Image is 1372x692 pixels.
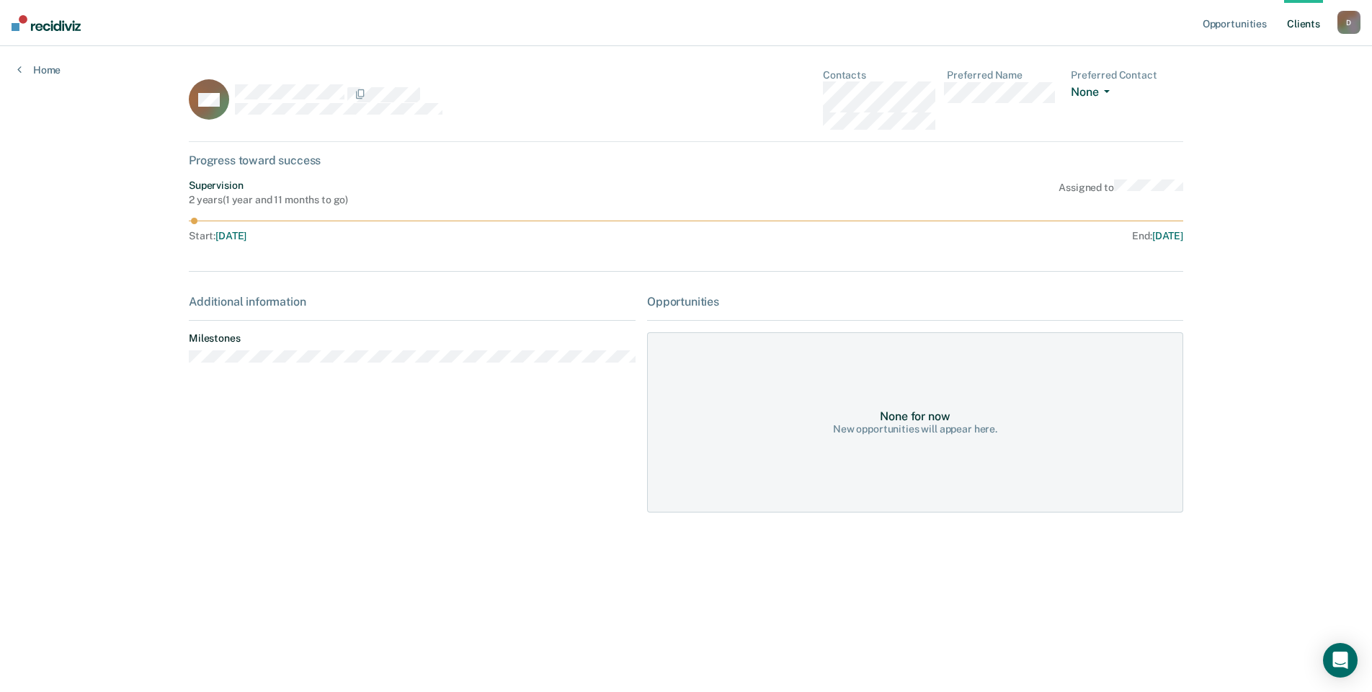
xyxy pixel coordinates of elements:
div: Progress toward success [189,154,1183,167]
dt: Contacts [823,69,935,81]
dt: Milestones [189,332,636,345]
div: Assigned to [1059,179,1183,207]
span: [DATE] [215,230,246,241]
img: Recidiviz [12,15,81,31]
div: 2 years ( 1 year and 11 months to go ) [189,194,348,206]
button: None [1071,85,1115,102]
dt: Preferred Contact [1071,69,1183,81]
span: [DATE] [1152,230,1183,241]
div: Additional information [189,295,636,309]
div: Supervision [189,179,348,192]
button: D [1337,11,1360,34]
a: Home [17,63,61,76]
div: End : [692,230,1183,242]
div: None for now [880,409,950,423]
dt: Preferred Name [947,69,1059,81]
div: Opportunities [647,295,1183,309]
div: New opportunities will appear here. [833,423,997,435]
div: Open Intercom Messenger [1323,643,1358,678]
div: Start : [189,230,687,242]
